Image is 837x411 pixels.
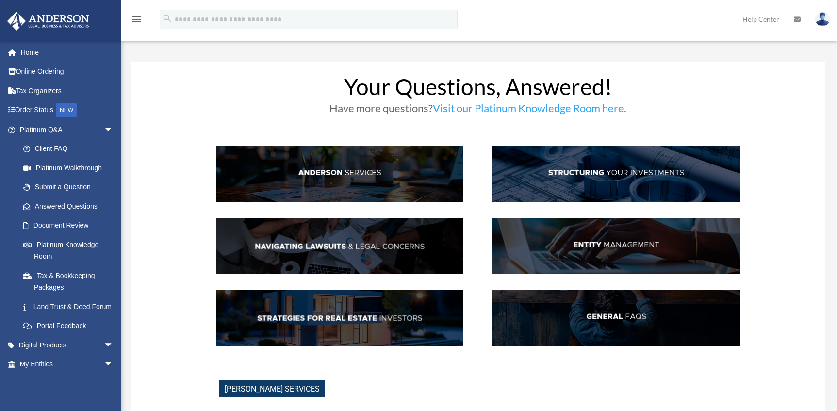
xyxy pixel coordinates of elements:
a: Platinum Knowledge Room [14,235,128,266]
a: Platinum Q&Aarrow_drop_down [7,120,128,139]
span: arrow_drop_down [104,335,123,355]
img: EntManag_hdr [492,218,740,275]
a: Client FAQ [14,139,123,159]
a: My Entitiesarrow_drop_down [7,355,128,374]
a: Tax Organizers [7,81,128,100]
div: NEW [56,103,77,117]
img: NavLaw_hdr [216,218,463,275]
span: arrow_drop_down [104,355,123,375]
h1: Your Questions, Answered! [216,76,740,103]
a: My Anderson Teamarrow_drop_down [7,374,128,393]
img: StructInv_hdr [492,146,740,202]
a: Document Review [14,216,128,235]
h3: Have more questions? [216,103,740,118]
a: menu [131,17,143,25]
a: Submit a Question [14,178,128,197]
span: [PERSON_NAME] Services [219,380,325,397]
img: User Pic [815,12,830,26]
a: Digital Productsarrow_drop_down [7,335,128,355]
img: AndServ_hdr [216,146,463,202]
img: GenFAQ_hdr [492,290,740,346]
i: menu [131,14,143,25]
span: arrow_drop_down [104,374,123,394]
a: Portal Feedback [14,316,128,336]
img: Anderson Advisors Platinum Portal [4,12,92,31]
a: Land Trust & Deed Forum [14,297,128,316]
a: Platinum Walkthrough [14,158,128,178]
i: search [162,13,173,24]
a: Order StatusNEW [7,100,128,120]
a: Online Ordering [7,62,128,82]
a: Home [7,43,128,62]
span: arrow_drop_down [104,120,123,140]
a: Tax & Bookkeeping Packages [14,266,128,297]
a: Answered Questions [14,197,128,216]
a: Visit our Platinum Knowledge Room here. [433,101,626,119]
img: StratsRE_hdr [216,290,463,346]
